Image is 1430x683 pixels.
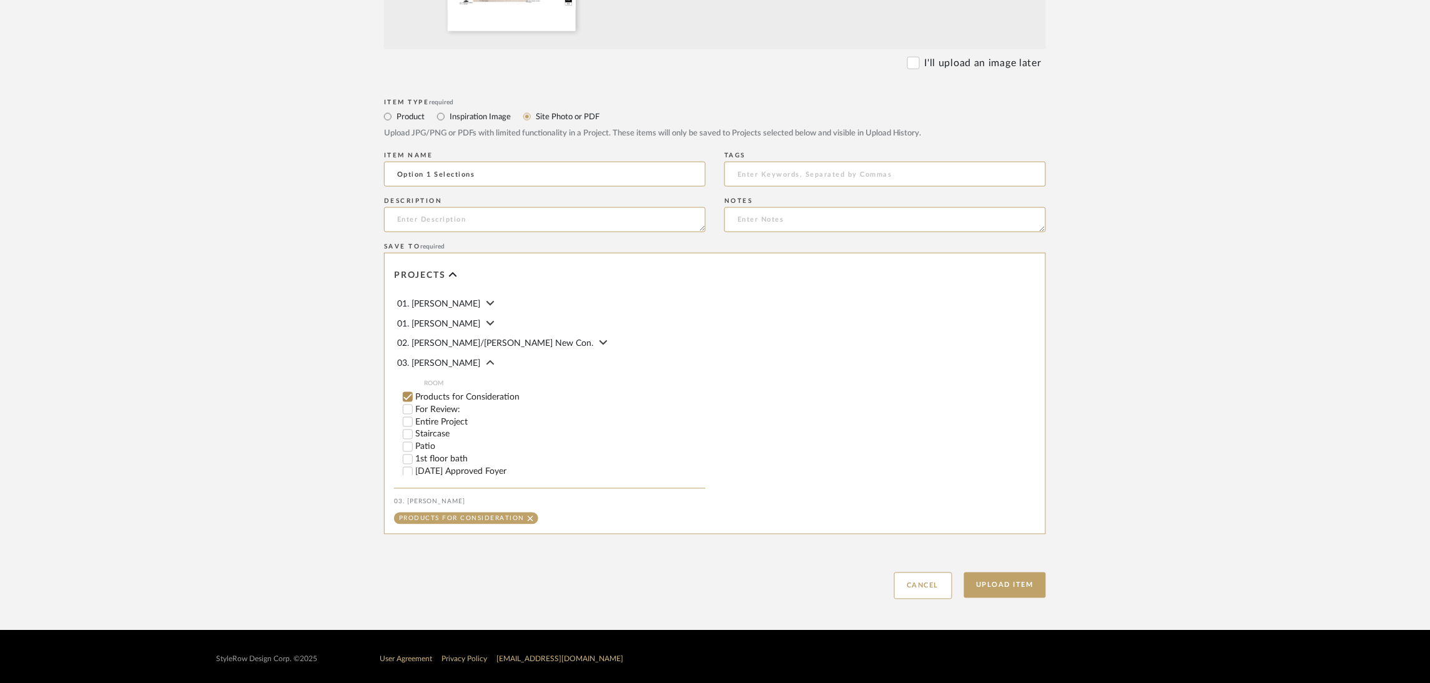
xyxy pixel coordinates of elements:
[964,572,1047,598] button: Upload Item
[380,656,432,663] a: User Agreement
[384,109,1046,124] mat-radio-group: Select item type
[724,162,1046,187] input: Enter Keywords, Separated by Commas
[415,455,706,464] label: 1st floor bath
[415,405,706,414] label: For Review:
[415,430,706,439] label: Staircase
[441,656,487,663] a: Privacy Policy
[535,110,599,124] label: Site Photo or PDF
[384,243,1046,250] div: Save To
[384,162,706,187] input: Enter Name
[399,516,525,522] div: Products for Consideration
[496,656,623,663] a: [EMAIL_ADDRESS][DOMAIN_NAME]
[397,320,480,328] span: 01. [PERSON_NAME]
[430,99,454,106] span: required
[925,56,1042,71] label: I'll upload an image later
[384,99,1046,106] div: Item Type
[724,152,1046,159] div: Tags
[384,152,706,159] div: Item name
[216,655,317,664] div: StyleRow Design Corp. ©2025
[415,393,706,401] label: Products for Consideration
[397,339,593,348] span: 02. [PERSON_NAME]/[PERSON_NAME] New Con.
[894,572,952,599] button: Cancel
[448,110,511,124] label: Inspiration Image
[394,270,446,281] span: Projects
[397,359,480,368] span: 03. [PERSON_NAME]
[421,243,445,250] span: required
[394,498,706,506] div: 03. [PERSON_NAME]
[384,197,706,205] div: Description
[415,443,706,451] label: Patio
[415,418,706,426] label: Entire Project
[724,197,1046,205] div: Notes
[424,378,706,388] span: ROOM
[395,110,425,124] label: Product
[415,468,706,476] label: [DATE] Approved Foyer
[397,300,480,308] span: 01. [PERSON_NAME]
[384,127,1046,140] div: Upload JPG/PNG or PDFs with limited functionality in a Project. These items will only be saved to...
